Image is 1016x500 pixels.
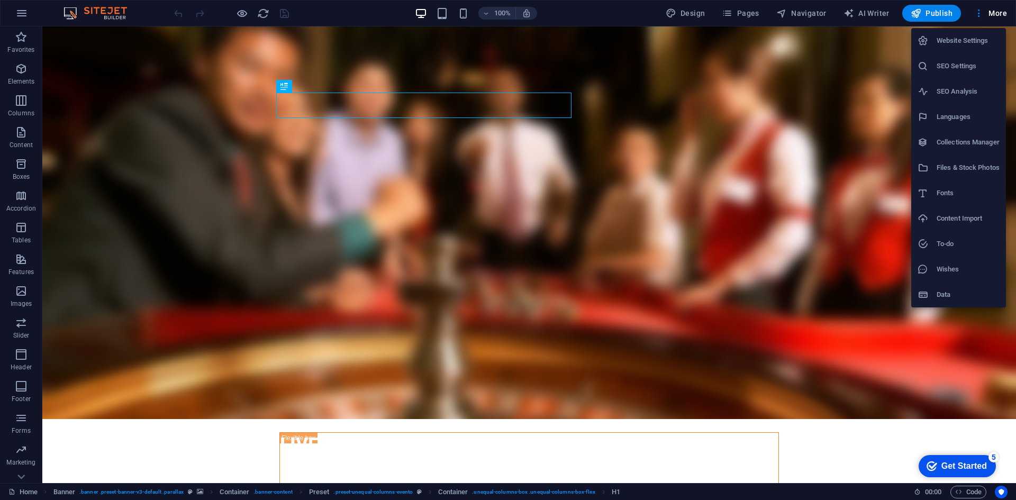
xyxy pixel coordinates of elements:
[937,263,1000,276] h6: Wishes
[937,288,1000,301] h6: Data
[937,111,1000,123] h6: Languages
[937,212,1000,225] h6: Content Import
[8,5,86,28] div: Get Started 5 items remaining, 0% complete
[937,34,1000,47] h6: Website Settings
[31,12,77,21] div: Get Started
[937,136,1000,149] h6: Collections Manager
[937,238,1000,250] h6: To-do
[937,161,1000,174] h6: Files & Stock Photos
[937,187,1000,199] h6: Fonts
[937,60,1000,72] h6: SEO Settings
[78,2,89,13] div: 5
[937,85,1000,98] h6: SEO Analysis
